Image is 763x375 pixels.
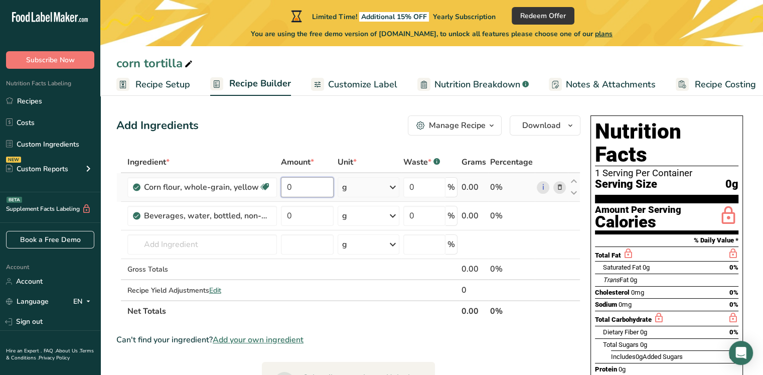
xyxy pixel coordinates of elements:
[342,181,347,193] div: g
[342,238,347,251] div: g
[6,157,21,163] div: NEW
[566,78,656,91] span: Notes & Attachments
[39,354,70,361] a: Privacy Policy
[595,215,681,229] div: Calories
[462,181,486,193] div: 0.00
[429,119,486,132] div: Manage Recipe
[595,252,621,259] span: Total Fat
[434,78,520,91] span: Nutrition Breakdown
[643,264,650,271] span: 0g
[512,7,574,25] button: Redeem Offer
[127,285,277,296] div: Recipe Yield Adjustments
[127,264,277,275] div: Gross Totals
[595,289,630,296] span: Cholesterol
[462,284,486,296] div: 0
[229,77,291,90] span: Recipe Builder
[488,300,535,321] th: 0%
[595,301,617,308] span: Sodium
[403,156,440,168] div: Waste
[7,197,22,203] div: BETA
[460,300,488,321] th: 0.00
[603,276,629,284] span: Fat
[127,156,170,168] span: Ingredient
[213,334,303,346] span: Add your own ingredient
[6,231,94,248] a: Book a Free Demo
[6,164,68,174] div: Custom Reports
[56,347,80,354] a: About Us .
[490,210,533,222] div: 0%
[631,289,644,296] span: 0mg
[595,365,617,373] span: Protein
[729,289,738,296] span: 0%
[729,301,738,308] span: 0%
[640,341,647,348] span: 0g
[595,120,738,166] h1: Nutrition Facts
[289,10,496,22] div: Limited Time!
[490,263,533,275] div: 0%
[417,73,529,96] a: Nutrition Breakdown
[619,365,626,373] span: 0g
[603,328,639,336] span: Dietary Fiber
[6,347,94,361] a: Terms & Conditions .
[127,234,277,255] input: Add Ingredient
[676,73,756,96] a: Recipe Costing
[6,51,94,69] button: Subscribe Now
[116,117,199,134] div: Add Ingredients
[359,12,429,22] span: Additional 15% OFF
[342,210,347,222] div: g
[144,181,259,193] div: Corn flour, whole-grain, yellow
[209,286,221,295] span: Edit
[640,328,647,336] span: 0g
[729,328,738,336] span: 0%
[210,72,291,96] a: Recipe Builder
[595,178,657,191] span: Serving Size
[6,347,42,354] a: Hire an Expert .
[462,156,486,168] span: Grams
[725,178,738,191] span: 0g
[537,181,549,194] a: i
[729,341,753,365] div: Open Intercom Messenger
[328,78,397,91] span: Customize Label
[462,263,486,275] div: 0.00
[603,264,641,271] span: Saturated Fat
[125,300,460,321] th: Net Totals
[135,78,190,91] span: Recipe Setup
[116,334,580,346] div: Can't find your ingredient?
[522,119,560,132] span: Download
[311,73,397,96] a: Customize Label
[595,234,738,246] section: % Daily Value *
[433,12,496,22] span: Yearly Subscription
[408,115,502,136] button: Manage Recipe
[144,210,269,222] div: Beverages, water, bottled, non-carbonated, CRYSTAL GEYSER
[338,156,357,168] span: Unit
[44,347,56,354] a: FAQ .
[116,54,195,72] div: corn tortilla
[729,264,738,271] span: 0%
[595,29,613,39] span: plans
[603,341,639,348] span: Total Sugars
[73,296,94,308] div: EN
[619,301,632,308] span: 0mg
[636,353,643,360] span: 0g
[510,115,580,136] button: Download
[251,29,613,39] span: You are using the free demo version of [DOMAIN_NAME], to unlock all features please choose one of...
[281,156,314,168] span: Amount
[630,276,637,284] span: 0g
[695,78,756,91] span: Recipe Costing
[549,73,656,96] a: Notes & Attachments
[603,276,620,284] i: Trans
[611,353,683,360] span: Includes Added Sugars
[595,168,738,178] div: 1 Serving Per Container
[490,181,533,193] div: 0%
[26,55,75,65] span: Subscribe Now
[520,11,566,21] span: Redeem Offer
[490,156,533,168] span: Percentage
[116,73,190,96] a: Recipe Setup
[595,316,652,323] span: Total Carbohydrate
[6,293,49,310] a: Language
[462,210,486,222] div: 0.00
[595,205,681,215] div: Amount Per Serving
